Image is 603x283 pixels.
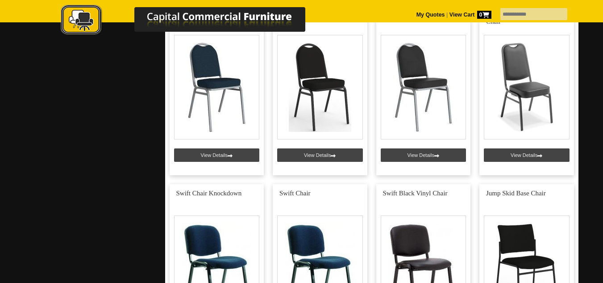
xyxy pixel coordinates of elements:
[477,11,491,19] span: 0
[36,4,349,37] img: Capital Commercial Furniture Logo
[448,12,491,18] a: View Cart0
[416,12,445,18] a: My Quotes
[449,12,491,18] strong: View Cart
[36,4,349,40] a: Capital Commercial Furniture Logo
